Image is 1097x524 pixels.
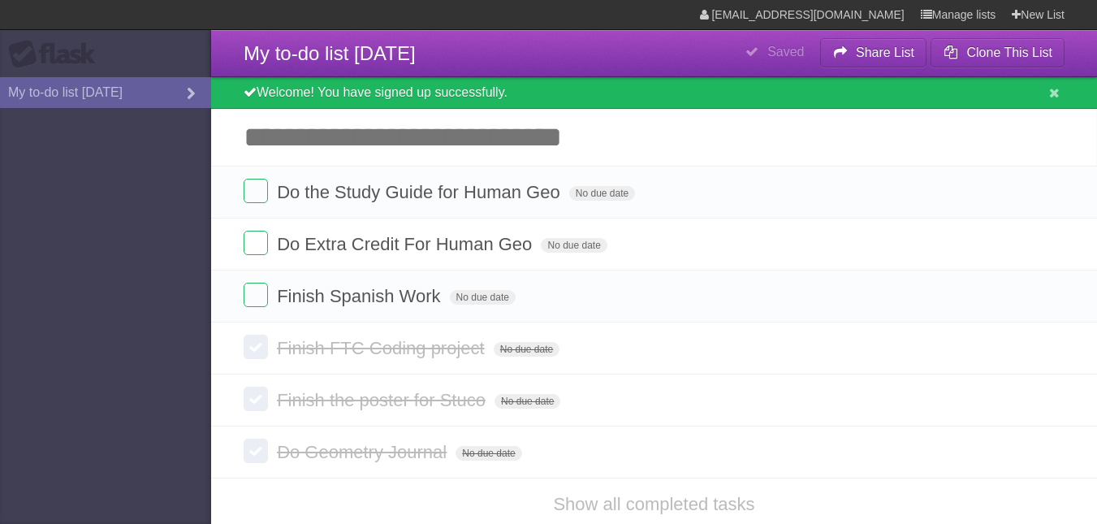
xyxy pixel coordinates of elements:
div: Flask [8,40,106,69]
span: Do Extra Credit For Human Geo [277,234,536,254]
a: Show all completed tasks [553,494,754,514]
span: No due date [541,238,607,253]
span: No due date [456,446,521,461]
label: Done [244,387,268,411]
span: No due date [450,290,516,305]
span: No due date [495,394,560,409]
span: Finish the poster for Stuco [277,390,490,410]
span: Do Geometry Journal [277,442,451,462]
button: Share List [820,38,927,67]
span: Finish FTC Coding project [277,338,489,358]
span: Finish Spanish Work [277,286,444,306]
label: Done [244,231,268,255]
span: No due date [494,342,559,357]
label: Done [244,283,268,307]
div: Welcome! You have signed up successfully. [211,77,1097,109]
span: No due date [569,186,635,201]
b: Clone This List [966,45,1052,59]
span: Do the Study Guide for Human Geo [277,182,564,202]
span: My to-do list [DATE] [244,42,416,64]
label: Done [244,335,268,359]
label: Done [244,439,268,463]
button: Clone This List [931,38,1065,67]
b: Share List [856,45,914,59]
b: Saved [767,45,804,58]
label: Done [244,179,268,203]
